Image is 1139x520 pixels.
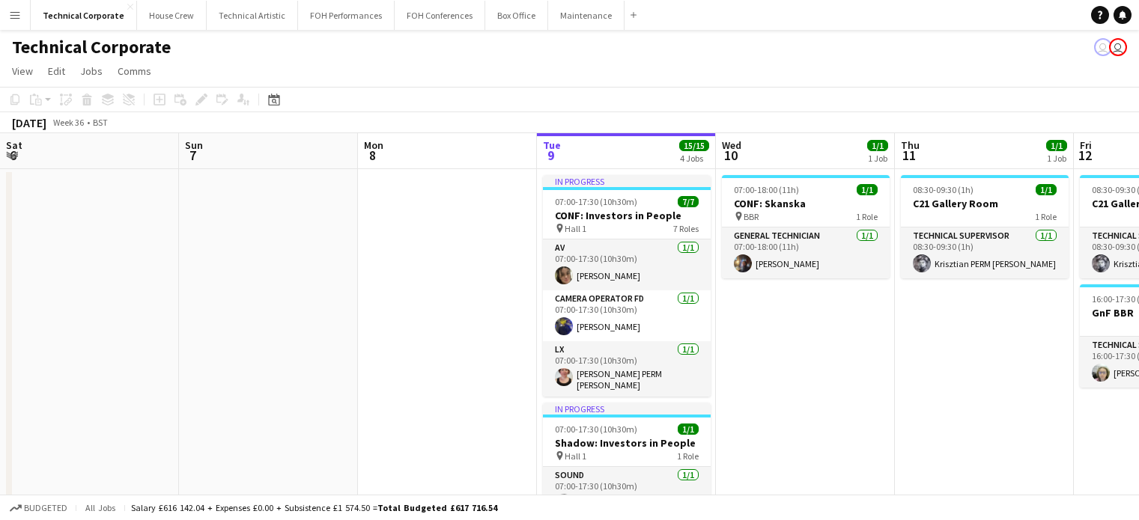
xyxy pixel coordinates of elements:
[868,153,887,164] div: 1 Job
[112,61,157,81] a: Comms
[722,175,890,278] app-job-card: 07:00-18:00 (11h)1/1CONF: Skanska BBR1 RoleGeneral Technician1/107:00-18:00 (11h)[PERSON_NAME]
[6,138,22,152] span: Sat
[1047,153,1066,164] div: 1 Job
[543,175,711,397] app-job-card: In progress07:00-17:30 (10h30m)7/7CONF: Investors in People Hall 17 RolesAV1/107:00-17:30 (10h30m...
[364,138,383,152] span: Mon
[48,64,65,78] span: Edit
[543,290,711,341] app-card-role: Camera Operator FD1/107:00-17:30 (10h30m)[PERSON_NAME]
[720,147,741,164] span: 10
[80,64,103,78] span: Jobs
[856,211,878,222] span: 1 Role
[12,64,33,78] span: View
[1080,138,1092,152] span: Fri
[541,147,561,164] span: 9
[298,1,395,30] button: FOH Performances
[1035,211,1057,222] span: 1 Role
[82,502,118,513] span: All jobs
[543,341,711,397] app-card-role: LX1/107:00-17:30 (10h30m)[PERSON_NAME] PERM [PERSON_NAME]
[543,175,711,187] div: In progress
[901,138,920,152] span: Thu
[362,147,383,164] span: 8
[1109,38,1127,56] app-user-avatar: Liveforce Admin
[131,502,497,513] div: Salary £616 142.04 + Expenses £0.00 + Subsistence £1 574.50 =
[543,436,711,450] h3: Shadow: Investors in People
[207,1,298,30] button: Technical Artistic
[734,184,799,195] span: 07:00-18:00 (11h)
[901,227,1069,278] app-card-role: Technical Supervisor1/108:30-09:30 (1h)Krisztian PERM [PERSON_NAME]
[867,140,888,151] span: 1/1
[722,138,741,152] span: Wed
[722,227,890,278] app-card-role: General Technician1/107:00-18:00 (11h)[PERSON_NAME]
[857,184,878,195] span: 1/1
[118,64,151,78] span: Comms
[74,61,109,81] a: Jobs
[680,153,708,164] div: 4 Jobs
[543,138,561,152] span: Tue
[31,1,137,30] button: Technical Corporate
[744,211,759,222] span: BBR
[6,61,39,81] a: View
[678,423,699,435] span: 1/1
[137,1,207,30] button: House Crew
[93,117,108,128] div: BST
[548,1,625,30] button: Maintenance
[565,450,586,462] span: Hall 1
[1036,184,1057,195] span: 1/1
[1094,38,1112,56] app-user-avatar: Liveforce Admin
[555,196,637,207] span: 07:00-17:30 (10h30m)
[677,450,699,462] span: 1 Role
[395,1,485,30] button: FOH Conferences
[1046,140,1067,151] span: 1/1
[543,209,711,222] h3: CONF: Investors in People
[679,140,709,151] span: 15/15
[722,197,890,210] h3: CONF: Skanska
[899,147,920,164] span: 11
[183,147,203,164] span: 7
[42,61,71,81] a: Edit
[4,147,22,164] span: 6
[185,138,203,152] span: Sun
[485,1,548,30] button: Box Office
[49,117,87,128] span: Week 36
[543,403,711,518] app-job-card: In progress07:00-17:30 (10h30m)1/1Shadow: Investors in People Hall 11 RoleSound1/107:00-17:30 (10...
[543,467,711,518] app-card-role: Sound1/107:00-17:30 (10h30m)[PERSON_NAME]
[543,403,711,415] div: In progress
[12,115,46,130] div: [DATE]
[12,36,171,58] h1: Technical Corporate
[543,239,711,290] app-card-role: AV1/107:00-17:30 (10h30m)[PERSON_NAME]
[377,502,497,513] span: Total Budgeted £617 716.54
[555,423,637,435] span: 07:00-17:30 (10h30m)
[901,197,1069,210] h3: C21 Gallery Room
[673,223,699,234] span: 7 Roles
[565,223,586,234] span: Hall 1
[913,184,974,195] span: 08:30-09:30 (1h)
[1078,147,1092,164] span: 12
[24,503,67,513] span: Budgeted
[901,175,1069,278] app-job-card: 08:30-09:30 (1h)1/1C21 Gallery Room1 RoleTechnical Supervisor1/108:30-09:30 (1h)Krisztian PERM [P...
[7,500,70,516] button: Budgeted
[678,196,699,207] span: 7/7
